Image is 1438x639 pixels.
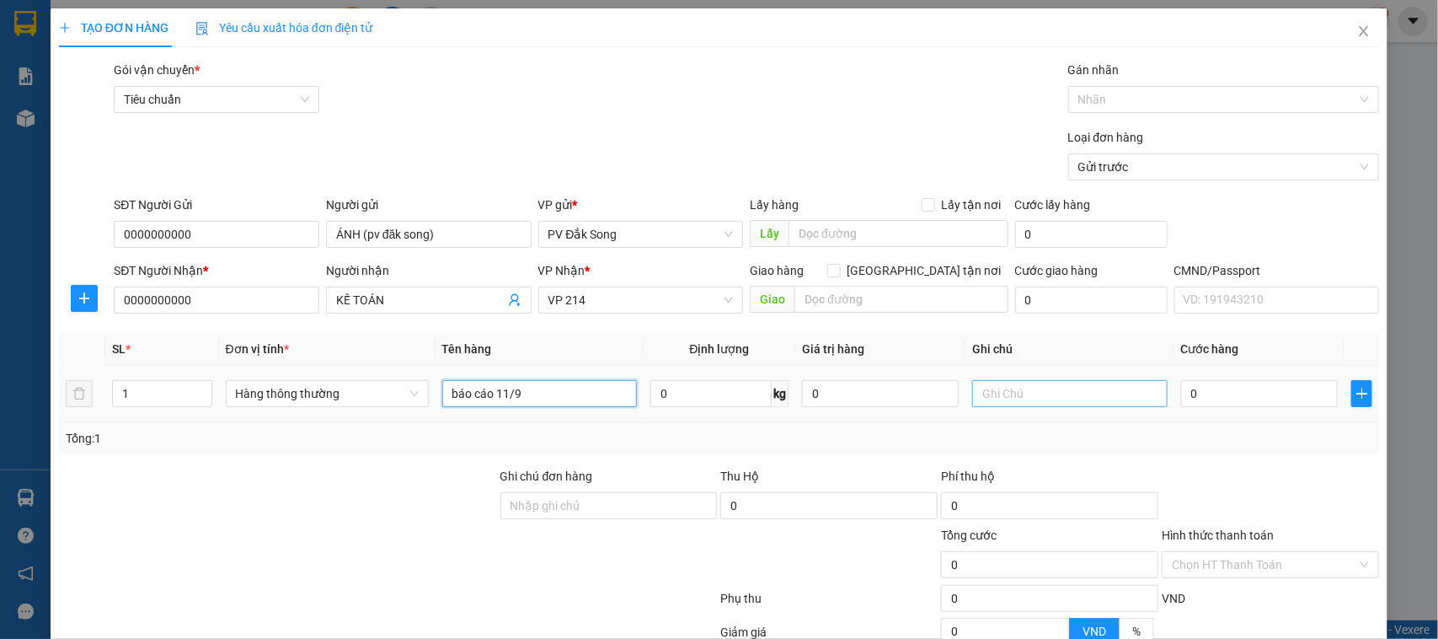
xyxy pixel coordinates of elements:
span: PV Đắk Song [548,222,734,247]
div: CMND/Passport [1174,261,1380,280]
span: % [1132,625,1141,638]
span: Lấy hàng [750,198,799,212]
input: Dọc đường [794,286,1008,313]
th: Ghi chú [965,333,1173,366]
span: Gói vận chuyển [114,63,200,77]
span: Giao hàng [750,264,804,277]
img: logo [17,38,39,80]
input: Cước giao hàng [1015,287,1168,314]
span: Hàng thông thường [236,381,419,406]
span: Lấy [750,220,788,247]
div: SĐT Người Gửi [114,196,319,214]
label: Cước lấy hàng [1015,198,1091,212]
div: Người gửi [326,196,532,214]
span: VND [1162,592,1185,605]
span: Gửi trước [1078,154,1370,180]
span: Lấy tận nơi [935,196,1008,214]
span: plus [59,22,71,34]
label: Hình thức thanh toán [1162,529,1274,542]
span: Nơi gửi: [17,117,35,142]
span: close [1357,24,1371,38]
button: Close [1340,8,1387,56]
label: Cước giao hàng [1015,264,1099,277]
span: Định lượng [689,342,749,356]
button: delete [66,380,93,407]
span: PV Đắk Song [57,118,106,127]
div: SĐT Người Nhận [114,261,319,280]
span: [GEOGRAPHIC_DATA] tận nơi [841,261,1008,280]
span: Tên hàng [442,342,492,356]
span: VND [1083,625,1106,638]
strong: CÔNG TY TNHH [GEOGRAPHIC_DATA] 214 QL13 - P.26 - Q.BÌNH THẠNH - TP HCM 1900888606 [44,27,136,90]
span: VP Nhận [538,264,585,277]
span: TẠO ĐƠN HÀNG [59,21,168,35]
input: Ghi Chú [972,380,1167,407]
label: Loại đơn hàng [1068,131,1144,144]
span: kg [772,380,788,407]
div: Người nhận [326,261,532,280]
span: Cước hàng [1181,342,1239,356]
span: plus [1352,387,1371,400]
img: icon [195,22,209,35]
div: Phụ thu [719,589,940,619]
span: Thu Hộ [720,470,759,483]
button: plus [71,285,98,312]
div: Tổng: 1 [66,429,556,448]
span: Tiêu chuẩn [124,87,309,112]
span: DSG09250154 [162,63,238,76]
span: VP 214 [548,287,734,313]
div: VP gửi [538,196,744,214]
span: 18:20:57 [DATE] [160,76,238,89]
span: user-add [508,293,521,307]
input: 0 [802,380,959,407]
span: Yêu cầu xuất hóa đơn điện tử [195,21,373,35]
button: plus [1351,380,1372,407]
span: Đơn vị tính [226,342,289,356]
label: Ghi chú đơn hàng [500,470,593,483]
input: Ghi chú đơn hàng [500,492,718,519]
input: Cước lấy hàng [1015,221,1168,248]
label: Gán nhãn [1068,63,1120,77]
span: Nơi nhận: [129,117,156,142]
span: SL [112,342,126,356]
div: Phí thu hộ [941,467,1158,492]
span: plus [72,292,97,305]
span: Giao [750,286,794,313]
input: Dọc đường [788,220,1008,247]
span: Tổng cước [941,529,997,542]
strong: BIÊN NHẬN GỬI HÀNG HOÁ [58,101,195,114]
span: Giá trị hàng [802,342,864,356]
input: VD: Bàn, Ghế [442,380,637,407]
